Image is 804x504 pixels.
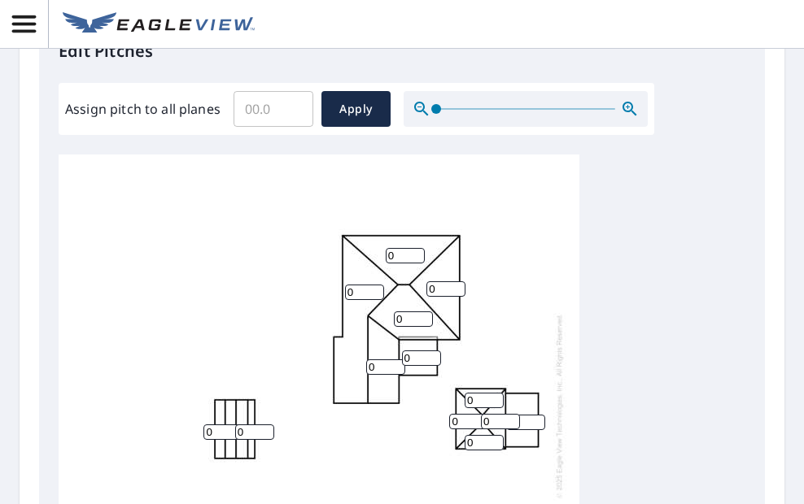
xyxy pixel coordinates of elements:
[234,86,313,132] input: 00.0
[321,91,391,127] button: Apply
[59,39,745,63] p: Edit Pitches
[63,12,255,37] img: EV Logo
[65,99,221,119] label: Assign pitch to all planes
[334,99,378,119] span: Apply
